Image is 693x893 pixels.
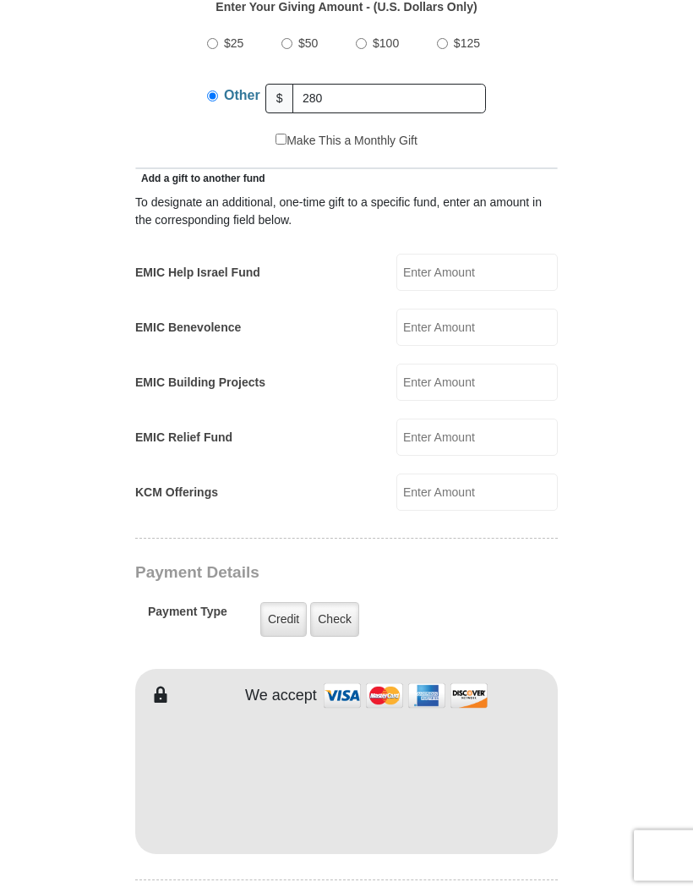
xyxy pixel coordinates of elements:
[396,419,558,457] input: Enter Amount
[396,255,558,292] input: Enter Amount
[396,364,558,402] input: Enter Amount
[135,564,566,583] h3: Payment Details
[135,265,260,282] label: EMIC Help Israel Fund
[321,678,490,715] img: credit cards accepted
[135,320,241,337] label: EMIC Benevolence
[135,485,218,502] label: KCM Offerings
[454,37,480,51] span: $125
[396,310,558,347] input: Enter Amount
[396,474,558,512] input: Enter Amount
[260,603,307,638] label: Credit
[224,37,243,51] span: $25
[292,85,486,114] input: Other Amount
[373,37,399,51] span: $100
[224,89,260,103] span: Other
[135,194,558,230] div: To designate an additional, one-time gift to a specific fund, enter an amount in the correspondin...
[298,37,318,51] span: $50
[276,133,417,151] label: Make This a Monthly Gift
[310,603,359,638] label: Check
[216,1,477,14] strong: Enter Your Giving Amount - (U.S. Dollars Only)
[148,605,227,628] h5: Payment Type
[276,134,286,145] input: Make This a Monthly Gift
[135,430,232,447] label: EMIC Relief Fund
[135,375,265,392] label: EMIC Building Projects
[135,173,265,185] span: Add a gift to another fund
[265,85,294,114] span: $
[245,688,317,706] h4: We accept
